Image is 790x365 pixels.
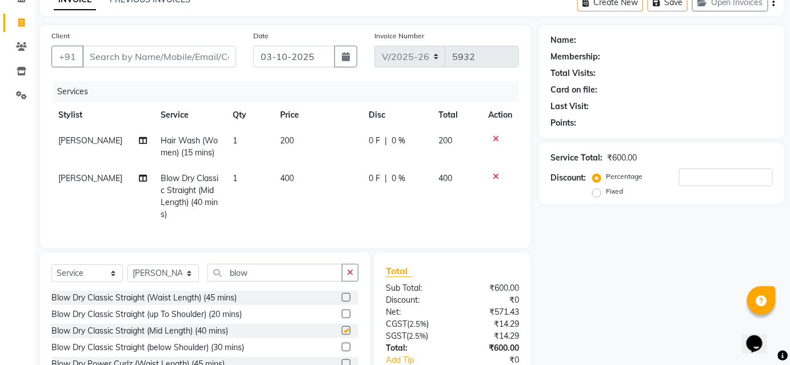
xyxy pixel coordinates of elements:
div: Points: [550,117,576,129]
th: Service [154,102,226,128]
th: Price [273,102,361,128]
span: 1 [233,135,237,146]
iframe: chat widget [742,319,779,354]
div: Total Visits: [550,67,596,79]
span: [PERSON_NAME] [58,173,122,183]
input: Search by Name/Mobile/Email/Code [82,46,236,67]
div: Blow Dry Classic Straight (Mid Length) (40 mins) [51,325,228,337]
button: +91 [51,46,83,67]
div: Last Visit: [550,101,589,113]
span: 200 [438,135,452,146]
div: ₹14.29 [452,318,528,330]
th: Total [432,102,481,128]
span: SGST [386,331,406,341]
span: 1 [233,173,237,183]
div: Sub Total: [377,282,453,294]
div: ( ) [377,318,453,330]
label: Fixed [606,186,623,196]
div: Blow Dry Classic Straight (Waist Length) (45 mins) [51,292,237,304]
span: 0 % [392,135,405,147]
label: Percentage [606,171,643,182]
div: Blow Dry Classic Straight (up To Shoulder) (20 mins) [51,308,242,320]
span: CGST [386,319,407,329]
input: Search or Scan [208,264,342,282]
span: [PERSON_NAME] [58,135,122,146]
div: ₹600.00 [452,282,528,294]
div: Net: [377,306,453,318]
div: ( ) [377,330,453,342]
span: Total [386,265,412,277]
div: Total: [377,342,453,354]
span: 0 F [369,135,380,147]
span: Hair Wash (Women) (15 mins) [161,135,218,158]
div: ₹0 [452,294,528,306]
span: 400 [280,173,294,183]
div: ₹571.43 [452,306,528,318]
th: Stylist [51,102,154,128]
th: Qty [226,102,273,128]
div: ₹14.29 [452,330,528,342]
div: ₹600.00 [452,342,528,354]
th: Action [481,102,519,128]
div: Discount: [550,172,586,184]
div: Name: [550,34,576,46]
th: Disc [362,102,432,128]
label: Invoice Number [374,31,424,41]
span: 0 F [369,173,380,184]
span: | [385,173,387,184]
label: Client [51,31,70,41]
div: Services [53,81,528,102]
div: Card on file: [550,84,597,96]
span: Blow Dry Classic Straight (Mid Length) (40 mins) [161,173,219,219]
span: | [385,135,387,147]
span: 2.5% [409,319,426,328]
div: Membership: [550,51,600,63]
span: 200 [280,135,294,146]
label: Date [253,31,269,41]
span: 400 [438,173,452,183]
div: Discount: [377,294,453,306]
span: 2.5% [409,331,426,340]
div: Service Total: [550,152,603,164]
div: ₹600.00 [607,152,637,164]
span: 0 % [392,173,405,184]
div: Blow Dry Classic Straight (below Shoulder) (30 mins) [51,342,244,354]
